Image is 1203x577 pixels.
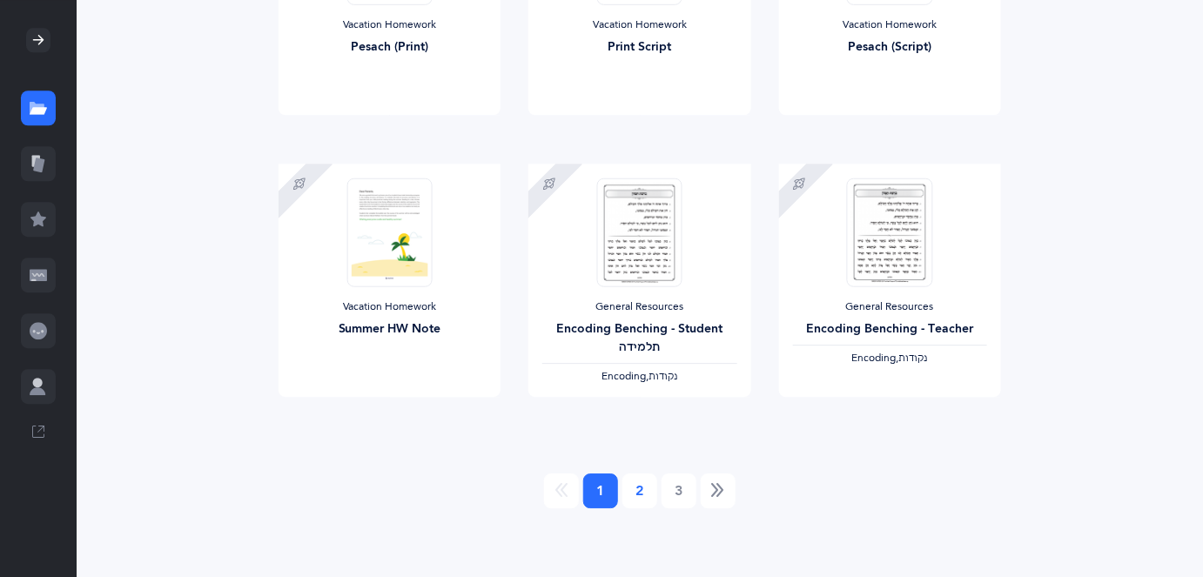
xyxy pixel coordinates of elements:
div: Vacation Homework [542,18,736,32]
a: 2 [622,473,657,508]
div: Vacation Homework [292,18,487,32]
div: Vacation Homework [793,18,987,32]
img: Encoding-Benching-Teacher_1545788308.png [847,178,932,286]
iframe: Drift Widget Chat Controller [1116,490,1182,556]
span: Encoding, [852,352,899,364]
div: Print Script [542,38,736,57]
span: Encoding, [601,370,649,382]
div: Pesach (Print) [292,38,487,57]
div: Encoding Benching - Teacher [793,320,987,339]
div: Pesach (Script) [793,38,987,57]
img: Alternate_Summer_Note_thumbnail_1749564978.png [346,178,432,286]
a: Next [701,473,736,508]
div: Encoding Benching - Student תלמידה [542,320,736,357]
div: General Resources [542,300,736,314]
div: Vacation Homework [292,300,487,314]
span: ‫נקודות‬ [649,370,677,382]
div: General Resources [793,300,987,314]
a: 1 [583,473,618,508]
span: ‫נקודות‬ [899,352,928,364]
div: Summer HW Note [292,320,487,339]
a: 3 [662,473,696,508]
img: Encoding-Benching-Student_1545788257.png [597,178,682,286]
